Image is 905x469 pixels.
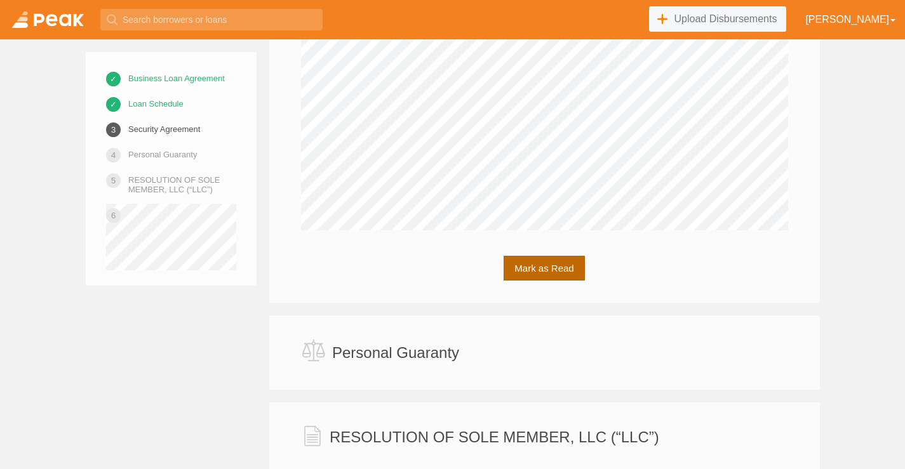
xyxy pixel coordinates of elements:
h3: Personal Guaranty [332,345,459,361]
a: Personal Guaranty [128,143,197,166]
button: Mark as Read [504,256,584,281]
a: Business Loan Agreement [128,67,225,89]
a: Upload Disbursements [649,6,787,32]
h3: RESOLUTION OF SOLE MEMBER, LLC (“LLC”) [330,429,659,446]
a: RESOLUTION OF SOLE MEMBER, LLC (“LLC”) [128,169,236,201]
input: Search borrowers or loans [100,9,323,30]
a: Loan Schedule [128,93,184,115]
a: Security Agreement [128,118,200,140]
